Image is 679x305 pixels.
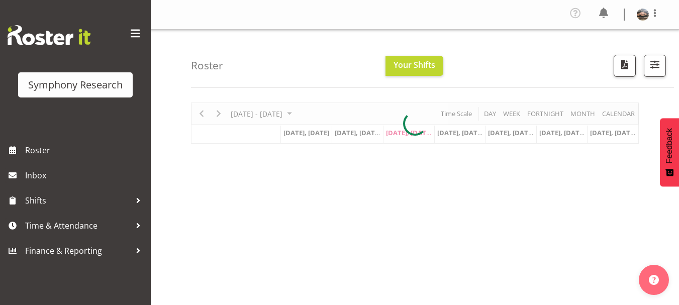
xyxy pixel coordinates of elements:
[665,128,674,163] span: Feedback
[644,55,666,77] button: Filter Shifts
[385,56,443,76] button: Your Shifts
[25,143,146,158] span: Roster
[25,168,146,183] span: Inbox
[8,25,90,45] img: Rosterit website logo
[649,275,659,285] img: help-xxl-2.png
[614,55,636,77] button: Download a PDF of the roster according to the set date range.
[637,9,649,21] img: lindsay-holland6d975a4b06d72750adc3751bbfb7dc9f.png
[394,59,435,70] span: Your Shifts
[660,118,679,186] button: Feedback - Show survey
[25,193,131,208] span: Shifts
[191,60,223,71] h4: Roster
[28,77,123,92] div: Symphony Research
[25,243,131,258] span: Finance & Reporting
[25,218,131,233] span: Time & Attendance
